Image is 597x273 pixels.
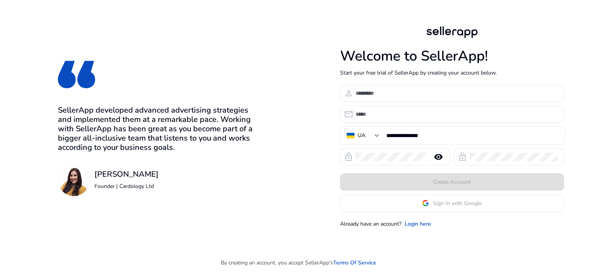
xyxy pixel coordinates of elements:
[429,152,448,162] mat-icon: remove_red_eye
[344,110,353,119] span: email
[333,259,376,267] a: Terms Of Service
[58,106,257,152] h3: SellerApp developed advanced advertising strategies and implemented them at a remarkable pace. Wo...
[405,220,431,228] a: Login here
[344,89,353,98] span: person
[340,69,564,77] p: Start your free trial of SellerApp by creating your account below.
[458,152,467,162] span: lock
[94,182,159,190] p: Founder | Cardology Ltd
[358,131,365,140] div: UA
[340,48,564,64] h1: Welcome to SellerApp!
[344,152,353,162] span: lock
[340,220,401,228] p: Already have an account?
[94,170,159,179] h3: [PERSON_NAME]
